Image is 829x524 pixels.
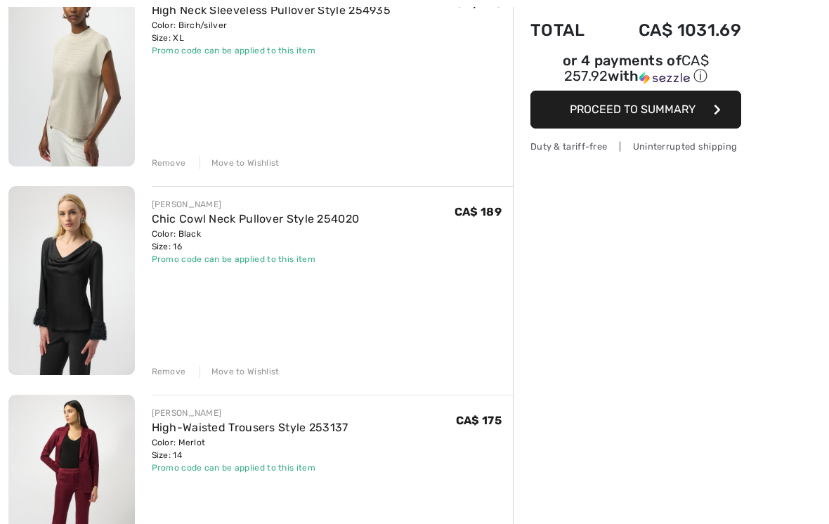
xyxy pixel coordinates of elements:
[152,462,348,475] div: Promo code can be applied to this item
[152,421,348,435] a: High-Waisted Trousers Style 253137
[530,55,741,86] div: or 4 payments of with
[8,187,135,376] img: Chic Cowl Neck Pullover Style 254020
[570,103,696,117] span: Proceed to Summary
[152,254,360,266] div: Promo code can be applied to this item
[152,20,391,45] div: Color: Birch/silver Size: XL
[152,4,391,18] a: High Neck Sleeveless Pullover Style 254935
[152,157,186,170] div: Remove
[152,45,391,58] div: Promo code can be applied to this item
[530,55,741,91] div: or 4 payments ofCA$ 257.92withSezzle Click to learn more about Sezzle
[456,414,502,428] span: CA$ 175
[530,7,603,55] td: Total
[530,91,741,129] button: Proceed to Summary
[639,72,690,85] img: Sezzle
[455,206,502,219] span: CA$ 189
[152,437,348,462] div: Color: Merlot Size: 14
[152,228,360,254] div: Color: Black Size: 16
[152,199,360,211] div: [PERSON_NAME]
[152,366,186,379] div: Remove
[200,366,280,379] div: Move to Wishlist
[152,407,348,420] div: [PERSON_NAME]
[530,140,741,154] div: Duty & tariff-free | Uninterrupted shipping
[564,53,709,85] span: CA$ 257.92
[200,157,280,170] div: Move to Wishlist
[603,7,741,55] td: CA$ 1031.69
[152,213,360,226] a: Chic Cowl Neck Pullover Style 254020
